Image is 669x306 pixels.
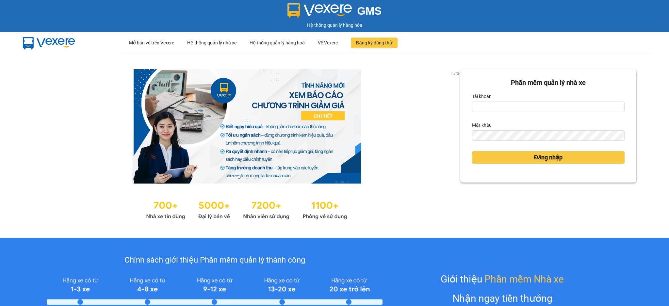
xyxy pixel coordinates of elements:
span: Đăng nhập [534,153,563,162]
button: Đăng ký dùng thử [351,38,398,48]
img: mbUUG5Q.png [16,32,82,54]
span: GMS [357,5,382,17]
span: Phần mềm Nhà xe [484,271,564,287]
div: Hệ thống quản lý hàng hóa [2,22,667,29]
div: Chính sách giới thiệu Phần mềm quản lý thành công [47,254,382,266]
li: slide item 2 [245,176,248,178]
span: Đăng ký dùng thử [356,39,392,46]
div: Giới thiệu [441,271,564,287]
input: Mật khẩu [472,130,625,141]
div: Về Vexere [318,32,338,53]
button: Đăng nhập [472,151,625,164]
div: Hệ thống quản lý nhà xe [187,32,237,53]
div: Hệ thống quản lý hàng hoá [250,32,305,53]
div: Mở bán vé trên Vexere [129,32,174,53]
div: Nhận ngay tiền thưởng [452,291,552,306]
div: Phần mềm quản lý nhà xe [472,78,625,88]
button: next slide / item [451,69,460,184]
a: GMS [287,10,382,15]
label: Mật khẩu [472,120,492,130]
li: slide item 3 [253,176,256,178]
label: Tài khoản [472,91,492,102]
button: previous slide / item [33,69,42,184]
img: logo 2 [287,3,352,18]
li: slide item 1 [237,176,240,178]
input: Tài khoản [472,102,625,112]
p: 1 of 3 [449,69,460,78]
img: Statistics.png [146,197,347,221]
